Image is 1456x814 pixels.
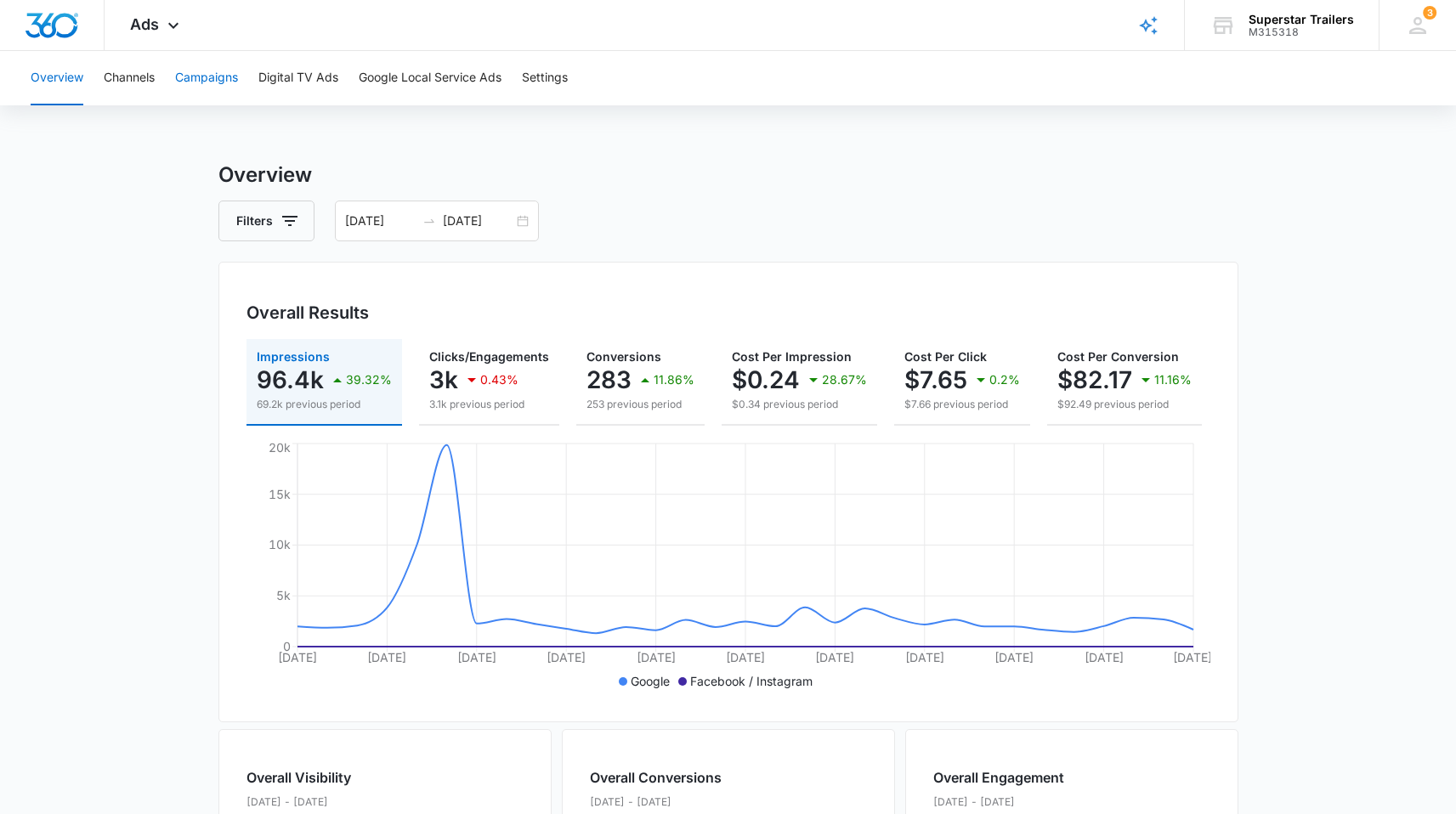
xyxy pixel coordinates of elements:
[257,349,330,364] span: Impressions
[904,366,967,393] p: $7.65
[257,397,392,412] p: 69.2k previous period
[1249,13,1354,26] div: account name
[690,672,813,690] p: Facebook / Instagram
[815,650,854,664] tspan: [DATE]
[654,374,694,386] p: 11.86%
[269,440,291,455] tspan: 20k
[1057,397,1192,412] p: $92.49 previous period
[130,15,159,33] span: Ads
[933,767,1064,788] h2: Overall Engagement
[1057,349,1179,364] span: Cost Per Conversion
[218,201,314,241] button: Filters
[590,767,722,788] h2: Overall Conversions
[522,51,568,105] button: Settings
[246,767,398,788] h2: Overall Visibility
[422,214,436,228] span: to
[218,160,1238,190] h3: Overview
[175,51,238,105] button: Campaigns
[456,650,496,664] tspan: [DATE]
[904,650,943,664] tspan: [DATE]
[367,650,406,664] tspan: [DATE]
[631,672,670,690] p: Google
[359,51,501,105] button: Google Local Service Ads
[422,214,436,228] span: swap-right
[269,537,291,551] tspan: 10k
[1154,374,1192,386] p: 11.16%
[989,374,1020,386] p: 0.2%
[480,374,518,386] p: 0.43%
[345,212,416,230] input: Start date
[586,349,661,364] span: Conversions
[1173,650,1212,664] tspan: [DATE]
[257,366,324,393] p: 96.4k
[1423,6,1436,20] span: 3
[1423,6,1436,20] div: notifications count
[904,349,987,364] span: Cost Per Click
[586,397,694,412] p: 253 previous period
[590,794,722,810] p: [DATE] - [DATE]
[346,374,392,386] p: 39.32%
[443,212,513,230] input: End date
[104,51,155,105] button: Channels
[726,650,765,664] tspan: [DATE]
[258,51,338,105] button: Digital TV Ads
[429,397,549,412] p: 3.1k previous period
[429,349,549,364] span: Clicks/Engagements
[586,366,632,393] p: 283
[904,397,1020,412] p: $7.66 previous period
[1249,26,1354,38] div: account id
[246,794,398,810] p: [DATE] - [DATE]
[732,349,852,364] span: Cost Per Impression
[1084,650,1123,664] tspan: [DATE]
[732,397,867,412] p: $0.34 previous period
[1057,366,1132,393] p: $82.17
[994,650,1034,664] tspan: [DATE]
[31,51,83,105] button: Overview
[276,588,291,602] tspan: 5k
[429,366,458,393] p: 3k
[822,374,867,386] p: 28.67%
[283,639,291,653] tspan: 0
[547,650,586,664] tspan: [DATE]
[278,650,317,664] tspan: [DATE]
[636,650,675,664] tspan: [DATE]
[246,300,369,325] h3: Overall Results
[933,794,1064,810] p: [DATE] - [DATE]
[732,366,800,393] p: $0.24
[269,487,291,501] tspan: 15k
